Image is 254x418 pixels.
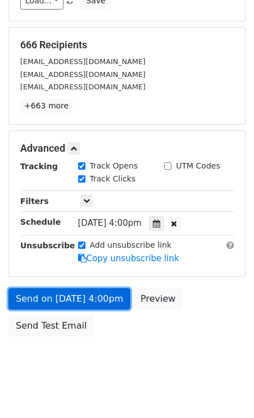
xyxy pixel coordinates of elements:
h5: Advanced [20,142,234,155]
label: UTM Codes [176,160,220,172]
a: Send on [DATE] 4:00pm [8,288,130,310]
strong: Unsubscribe [20,241,75,250]
label: Track Clicks [90,173,136,185]
a: Send Test Email [8,315,94,337]
span: [DATE] 4:00pm [78,218,142,228]
strong: Schedule [20,217,61,226]
a: Copy unsubscribe link [78,253,179,263]
label: Track Opens [90,160,138,172]
small: [EMAIL_ADDRESS][DOMAIN_NAME] [20,83,146,91]
a: +663 more [20,99,72,113]
a: Preview [133,288,183,310]
h5: 666 Recipients [20,39,234,51]
small: [EMAIL_ADDRESS][DOMAIN_NAME] [20,57,146,66]
label: Add unsubscribe link [90,239,172,251]
iframe: Chat Widget [198,364,254,418]
small: [EMAIL_ADDRESS][DOMAIN_NAME] [20,70,146,79]
strong: Tracking [20,162,58,171]
strong: Filters [20,197,49,206]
